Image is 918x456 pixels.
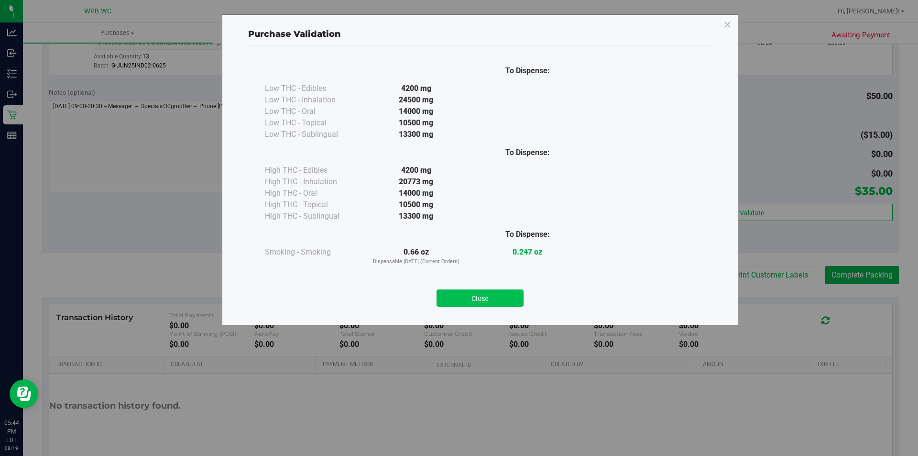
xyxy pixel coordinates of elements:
[361,117,472,129] div: 10500 mg
[361,211,472,222] div: 13300 mg
[10,379,38,408] iframe: Resource center
[361,199,472,211] div: 10500 mg
[513,247,542,256] strong: 0.247 oz
[248,29,341,39] span: Purchase Validation
[472,229,583,240] div: To Dispense:
[361,258,472,266] p: Dispensable [DATE] (Current Orders)
[265,199,361,211] div: High THC - Topical
[265,106,361,117] div: Low THC - Oral
[361,94,472,106] div: 24500 mg
[361,129,472,140] div: 13300 mg
[361,188,472,199] div: 14000 mg
[472,65,583,77] div: To Dispense:
[265,94,361,106] div: Low THC - Inhalation
[265,117,361,129] div: Low THC - Topical
[265,211,361,222] div: High THC - Sublingual
[361,106,472,117] div: 14000 mg
[361,165,472,176] div: 4200 mg
[265,165,361,176] div: High THC - Edibles
[361,83,472,94] div: 4200 mg
[265,188,361,199] div: High THC - Oral
[361,176,472,188] div: 20773 mg
[265,246,361,258] div: Smoking - Smoking
[361,246,472,266] div: 0.66 oz
[265,83,361,94] div: Low THC - Edibles
[472,147,583,158] div: To Dispense:
[265,176,361,188] div: High THC - Inhalation
[437,289,524,307] button: Close
[265,129,361,140] div: Low THC - Sublingual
